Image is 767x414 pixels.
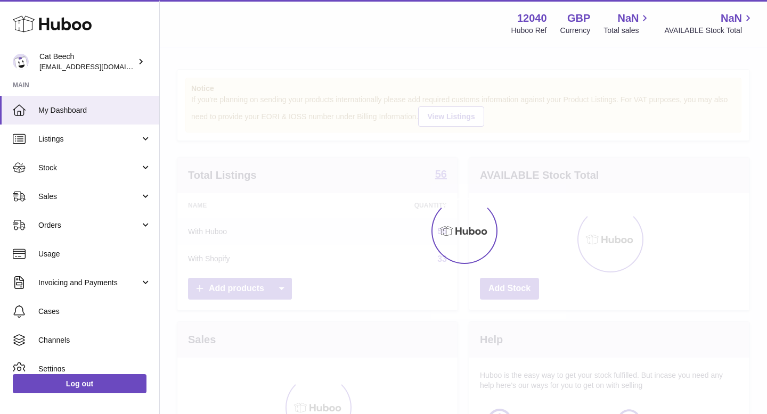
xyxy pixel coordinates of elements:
span: Channels [38,335,151,345]
div: Currency [560,26,591,36]
a: Log out [13,374,146,393]
span: Total sales [603,26,651,36]
span: Stock [38,163,140,173]
span: AVAILABLE Stock Total [664,26,754,36]
span: Listings [38,134,140,144]
img: Cat@thetruthbrush.com [13,54,29,70]
div: Huboo Ref [511,26,547,36]
span: NaN [617,11,639,26]
a: NaN AVAILABLE Stock Total [664,11,754,36]
span: Cases [38,307,151,317]
span: Settings [38,364,151,374]
strong: GBP [567,11,590,26]
span: NaN [721,11,742,26]
span: Sales [38,192,140,202]
strong: 12040 [517,11,547,26]
div: Cat Beech [39,52,135,72]
span: My Dashboard [38,105,151,115]
a: NaN Total sales [603,11,651,36]
span: Orders [38,220,140,230]
span: Invoicing and Payments [38,278,140,288]
span: Usage [38,249,151,259]
span: [EMAIL_ADDRESS][DOMAIN_NAME] [39,62,157,71]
